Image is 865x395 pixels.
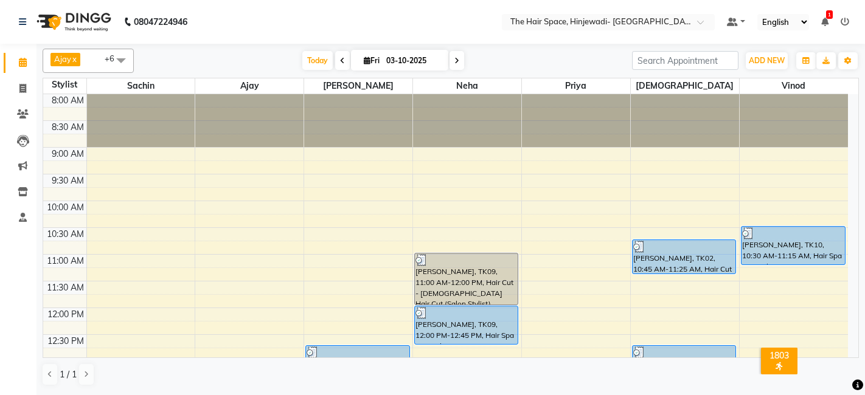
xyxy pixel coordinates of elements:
span: ADD NEW [749,56,785,65]
div: [PERSON_NAME], TK09, 12:00 PM-12:45 PM, Hair Spa & Rituals - Premium [415,306,518,344]
span: [PERSON_NAME] [304,78,412,94]
div: [PERSON_NAME], TK04, 12:45 PM-01:15 PM, [PERSON_NAME] [633,346,735,370]
div: Stylist [43,78,86,91]
a: 1 [821,16,829,27]
div: 10:30 AM [44,228,86,241]
div: [PERSON_NAME], TK10, 10:30 AM-11:15 AM, Hair Spa & Rituals - Premium [742,227,845,264]
span: [DEMOGRAPHIC_DATA] [631,78,739,94]
span: Today [302,51,333,70]
div: 9:00 AM [49,148,86,160]
div: [PERSON_NAME], TK02, 10:45 AM-11:25 AM, Hair Cut - [DEMOGRAPHIC_DATA] Kids (Below 10 Years) [633,240,735,273]
div: 1803 [763,350,795,361]
input: 2025-10-03 [383,52,443,70]
span: Fri [361,56,383,65]
div: 8:30 AM [49,121,86,134]
span: Priya [522,78,630,94]
span: Neha [413,78,521,94]
div: [PERSON_NAME], TK09, 11:00 AM-12:00 PM, Hair Cut - [DEMOGRAPHIC_DATA] Hair Cut (Salon Stylist) [415,253,518,304]
span: Sachin [87,78,195,94]
div: 8:00 AM [49,94,86,107]
span: Ajay [54,54,71,64]
div: 9:30 AM [49,174,86,187]
a: x [71,54,77,64]
span: 1 / 1 [60,368,77,381]
input: Search Appointment [632,51,738,70]
img: logo [31,5,114,39]
div: 12:30 PM [45,335,86,348]
span: 1 [826,10,833,19]
div: 12:00 PM [45,308,86,321]
div: 11:00 AM [44,255,86,267]
b: 08047224946 [134,5,187,39]
span: +6 [105,53,123,63]
div: 11:30 AM [44,281,86,294]
span: Ajay [195,78,304,94]
span: Vinod [740,78,848,94]
button: ADD NEW [746,52,788,69]
div: 10:00 AM [44,201,86,214]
